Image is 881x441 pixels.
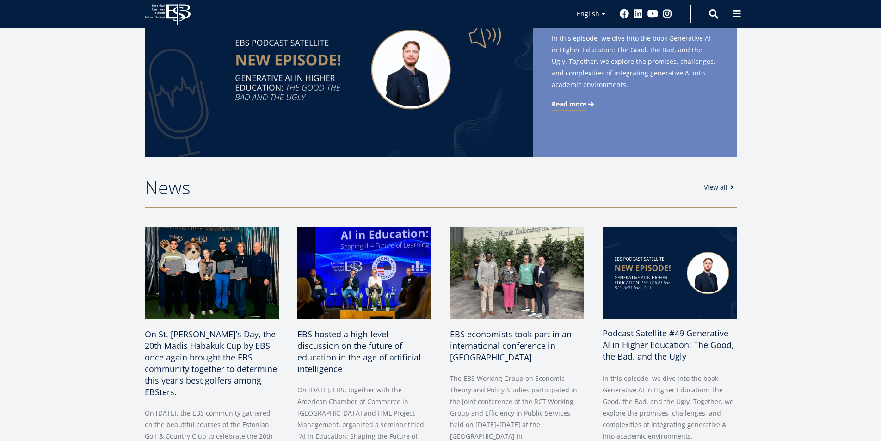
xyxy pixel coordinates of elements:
[647,9,658,19] a: Youtube
[552,99,596,109] a: Read more
[297,329,421,374] span: EBS hosted a high-level discussion on the future of education in the age of artificial intelligence
[599,224,740,322] img: Satellite #49
[603,328,734,362] span: Podcast Satellite #49 Generative AI in Higher Education: The Good, the Bad, and the Ugly
[145,176,695,199] h2: News
[552,32,718,90] span: In this episode, we dive into the book Generative AI in Higher Education: The Good, the Bad, and ...
[552,99,586,109] span: Read more
[634,9,643,19] a: Linkedin
[620,9,629,19] a: Facebook
[145,329,277,398] span: On St. [PERSON_NAME]’s Day, the 20th Madis Habakuk Cup by EBS once again brought the EBS communit...
[663,9,672,19] a: Instagram
[704,183,737,192] a: View all
[450,227,584,319] img: a
[145,227,279,319] img: 20th Madis Habakuk Cup
[297,227,431,319] img: Ai in Education
[450,329,572,363] span: EBS economists took part in an international conference in [GEOGRAPHIC_DATA]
